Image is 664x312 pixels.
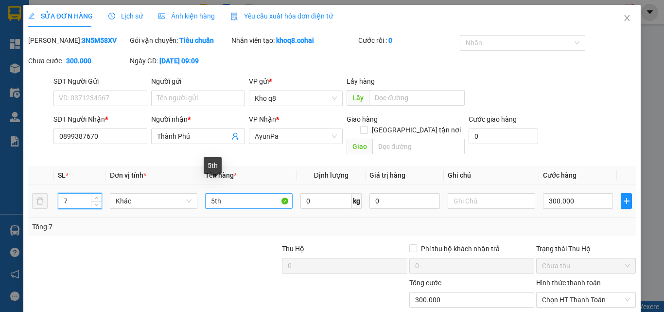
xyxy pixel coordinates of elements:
[230,12,333,20] span: Yêu cầu xuất hóa đơn điện tử
[369,171,405,179] span: Giá trị hàng
[116,194,192,208] span: Khác
[28,35,128,46] div: [PERSON_NAME]:
[347,115,378,123] span: Giao hàng
[28,13,35,19] span: edit
[249,76,343,87] div: VP gửi
[469,115,517,123] label: Cước giao hàng
[205,193,293,209] input: VD: Bàn, Ghế
[448,193,535,209] input: Ghi Chú
[347,90,369,106] span: Lấy
[276,37,314,44] b: khoq8.cohai
[179,37,214,44] b: Tiêu chuẩn
[347,139,372,154] span: Giao
[314,171,348,179] span: Định lượng
[347,77,375,85] span: Lấy hàng
[130,55,229,66] div: Ngày GD:
[613,5,641,32] button: Close
[369,90,465,106] input: Dọc đường
[91,194,102,201] span: Increase Value
[255,91,337,106] span: Kho q8
[231,35,356,46] div: Nhân viên tạo:
[204,157,222,174] div: 5th
[53,76,147,87] div: SĐT Người Gửi
[28,12,93,20] span: SỬA ĐƠN HÀNG
[388,37,392,44] b: 0
[28,55,128,66] div: Chưa cước :
[82,37,117,44] b: 3N5M58XV
[159,57,199,65] b: [DATE] 09:09
[542,258,630,273] span: Chưa thu
[108,13,115,19] span: clock-circle
[358,35,458,46] div: Cước rồi :
[249,115,276,123] span: VP Nhận
[94,202,100,208] span: down
[623,14,631,22] span: close
[53,114,147,125] div: SĐT Người Nhận
[110,171,146,179] span: Đơn vị tính
[536,279,601,287] label: Hình thức thanh toán
[621,197,631,205] span: plus
[469,128,538,144] input: Cước giao hàng
[66,57,91,65] b: 300.000
[542,293,630,307] span: Chọn HT Thanh Toán
[409,279,441,287] span: Tổng cước
[282,245,304,253] span: Thu Hộ
[352,193,362,209] span: kg
[205,171,237,179] span: Tên hàng
[151,76,245,87] div: Người gửi
[158,12,215,20] span: Ảnh kiện hàng
[91,201,102,208] span: Decrease Value
[158,13,165,19] span: picture
[130,35,229,46] div: Gói vận chuyển:
[368,125,465,135] span: [GEOGRAPHIC_DATA] tận nơi
[230,13,238,20] img: icon
[108,12,143,20] span: Lịch sử
[58,171,66,179] span: SL
[94,195,100,201] span: up
[151,114,245,125] div: Người nhận
[32,193,48,209] button: delete
[231,132,239,140] span: user-add
[536,243,636,254] div: Trạng thái Thu Hộ
[621,193,632,209] button: plus
[417,243,504,254] span: Phí thu hộ khách nhận trả
[372,139,465,154] input: Dọc đường
[444,166,539,185] th: Ghi chú
[543,171,577,179] span: Cước hàng
[255,129,337,144] span: AyunPa
[32,221,257,232] div: Tổng: 7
